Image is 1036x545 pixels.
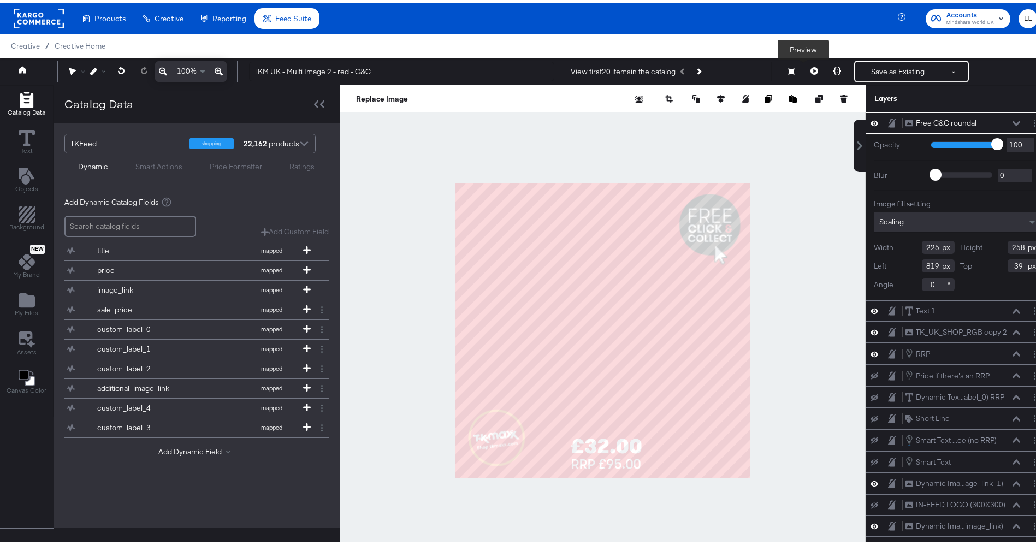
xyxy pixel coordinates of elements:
[64,376,329,395] div: additional_image_linkmapped
[241,420,301,428] span: mapped
[97,282,176,292] div: image_link
[926,6,1010,25] button: AccountsMindshare World UK
[289,158,315,169] div: Ratings
[905,496,1006,507] button: IN-FEED LOGO (300X300)
[177,63,197,73] span: 100%
[64,415,329,434] div: custom_label_3mapped
[242,131,269,150] strong: 22,162
[64,277,315,297] button: image_linkmapped
[241,401,301,408] span: mapped
[15,181,38,190] span: Objects
[12,124,42,155] button: Text
[241,303,301,310] span: mapped
[97,419,176,430] div: custom_label_3
[30,242,45,250] span: New
[64,258,315,277] button: pricemapped
[64,277,329,297] div: image_linkmapped
[97,242,176,253] div: title
[7,239,46,280] button: NewMy Brand
[905,302,936,313] button: Text 1
[189,135,234,146] div: shopping
[210,158,262,169] div: Price Formatter
[64,395,329,414] div: custom_label_4mapped
[855,58,940,78] button: Save as Existing
[64,297,329,316] div: sale_pricemapped
[17,345,37,353] span: Assets
[64,395,315,414] button: custom_label_4mapped
[64,415,315,434] button: custom_label_3mapped
[1,86,52,117] button: Add Rectangle
[64,238,315,257] button: titlemapped
[874,167,923,177] label: Blur
[97,400,176,410] div: custom_label_4
[874,90,986,100] div: Layers
[64,297,315,316] button: sale_pricemapped
[241,244,301,251] span: mapped
[356,90,408,101] button: Replace Image
[765,90,775,101] button: Copy image
[635,92,643,100] svg: Remove background
[916,368,990,378] div: Price if there's an RRP
[64,317,315,336] button: custom_label_0mapped
[879,214,904,223] span: Scaling
[789,90,800,101] button: Paste image
[241,322,301,330] span: mapped
[155,11,183,20] span: Creative
[905,431,997,443] button: Smart Text ...ce (no RRP)
[9,162,45,193] button: Add Text
[40,38,55,47] span: /
[905,410,950,421] button: Short Line
[94,11,126,20] span: Products
[158,443,235,454] button: Add Dynamic Field
[97,262,176,272] div: price
[8,287,45,318] button: Add Files
[571,63,676,74] div: View first 20 items in the catalog
[905,388,1005,400] button: Dynamic Tex...abel_0) RRP
[21,143,33,152] span: Text
[916,389,1004,399] div: Dynamic Tex...abel_0) RRP
[55,38,105,47] a: Creative Home
[765,92,772,99] svg: Copy image
[8,105,45,114] span: Catalog Data
[946,15,994,24] span: Mindshare World UK
[64,376,315,395] button: additional_image_linkmapped
[905,323,1008,335] button: TK_UK_SHOP_RGB copy 2
[97,380,176,390] div: additional_image_link
[97,341,176,351] div: custom_label_1
[916,410,950,420] div: Short Line
[97,360,176,371] div: custom_label_2
[905,453,951,465] button: Smart Text
[242,131,275,150] div: products
[7,383,46,392] span: Canvas Color
[64,258,329,277] div: pricemapped
[960,258,972,268] label: Top
[916,346,930,356] div: RRP
[10,325,43,357] button: Assets
[15,305,38,314] span: My Files
[905,475,1004,486] button: Dynamic Ima...age_link_1)
[905,345,931,357] button: RRP
[874,276,893,287] label: Angle
[64,212,196,234] input: Search catalog fields
[97,321,176,331] div: custom_label_0
[905,366,990,378] button: Price if there's an RRP
[3,201,51,232] button: Add Rectangle
[13,267,40,276] span: My Brand
[916,303,936,313] div: Text 1
[916,496,1005,507] div: IN-FEED LOGO (300X300)
[70,131,181,150] div: TKFeed
[691,58,706,78] button: Next Product
[64,194,159,204] span: Add Dynamic Catalog Fields
[241,283,301,291] span: mapped
[212,11,246,20] span: Reporting
[11,38,40,47] span: Creative
[241,362,301,369] span: mapped
[916,115,976,125] div: Free C&C roundal
[64,336,329,356] div: custom_label_1mapped
[64,356,329,375] div: custom_label_2mapped
[241,381,301,389] span: mapped
[64,238,329,257] div: titlemapped
[261,223,329,234] button: Add Custom Field
[64,356,315,375] button: custom_label_2mapped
